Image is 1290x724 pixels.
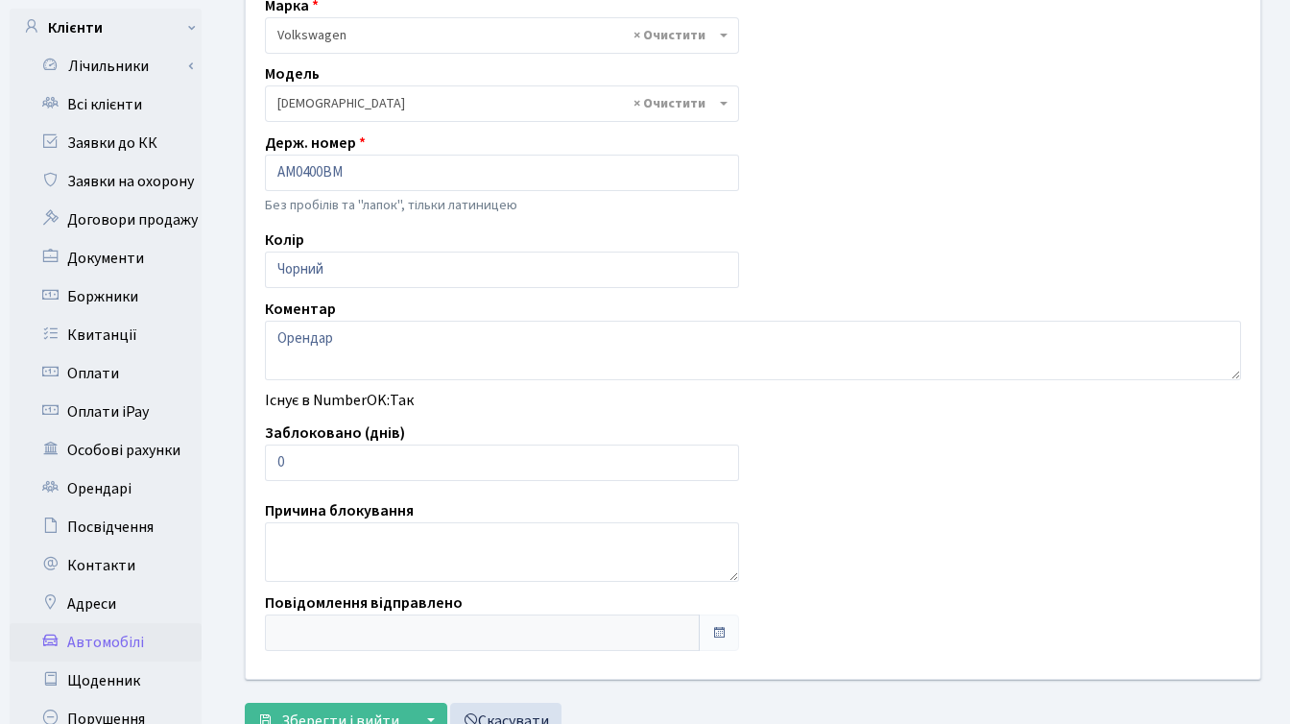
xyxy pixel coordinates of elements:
[633,26,705,45] span: Видалити всі елементи
[265,499,414,522] label: Причина блокування
[265,85,739,122] span: Sharan
[265,298,336,321] label: Коментар
[10,508,202,546] a: Посвідчення
[265,195,739,216] p: Без пробілів та "лапок", тільки латиницею
[633,94,705,113] span: Видалити всі елементи
[10,316,202,354] a: Квитанції
[10,585,202,623] a: Адреси
[265,17,739,54] span: Volkswagen
[10,662,202,700] a: Щоденник
[251,389,1255,412] div: Існує в NumberOK:
[390,390,414,411] span: Так
[10,431,202,470] a: Особові рахунки
[10,546,202,585] a: Контакти
[265,132,366,155] label: Держ. номер
[10,278,202,316] a: Боржники
[265,62,320,85] label: Модель
[10,239,202,278] a: Документи
[10,85,202,124] a: Всі клієнти
[277,26,715,45] span: Volkswagen
[265,321,1241,380] textarea: Орендар
[265,422,405,445] label: Заблоковано (днів)
[265,591,463,615] label: Повідомлення відправлено
[10,124,202,162] a: Заявки до КК
[10,162,202,201] a: Заявки на охорону
[22,47,202,85] a: Лічильники
[10,470,202,508] a: Орендарі
[10,623,202,662] a: Автомобілі
[265,229,304,252] label: Колір
[277,94,715,113] span: Sharan
[10,9,202,47] a: Клієнти
[10,201,202,239] a: Договори продажу
[10,354,202,393] a: Оплати
[10,393,202,431] a: Оплати iPay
